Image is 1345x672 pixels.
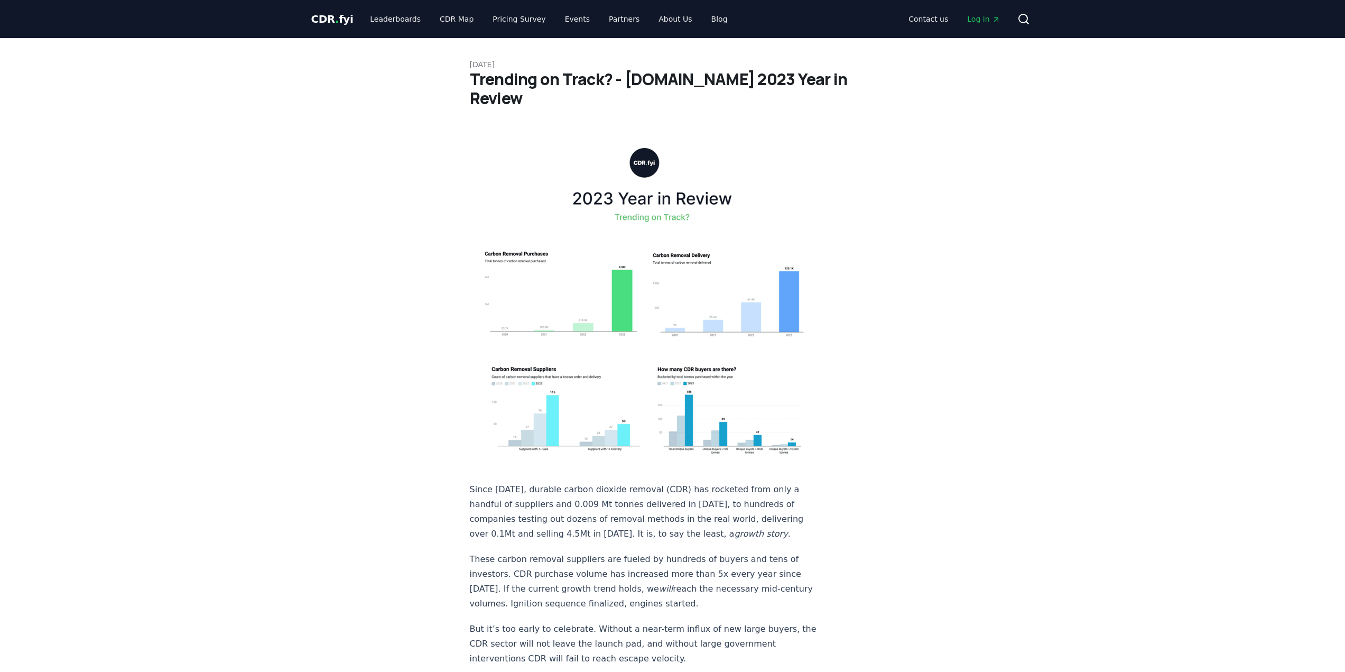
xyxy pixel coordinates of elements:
img: blog post image [470,133,820,465]
em: growth story [734,529,787,539]
nav: Main [900,10,1008,29]
a: CDR Map [431,10,482,29]
h1: Trending on Track? - [DOMAIN_NAME] 2023 Year in Review [470,70,876,108]
a: Pricing Survey [484,10,554,29]
p: Since [DATE], durable carbon dioxide removal (CDR) has rocketed from only a handful of suppliers ... [470,482,820,541]
a: Contact us [900,10,957,29]
p: But it’s too early to celebrate. Without a near-term influx of new large buyers, the CDR sector w... [470,622,820,666]
a: Events [556,10,598,29]
a: Partners [600,10,648,29]
p: [DATE] [470,59,876,70]
a: Log in [959,10,1008,29]
span: CDR fyi [311,13,354,25]
em: will [659,584,673,594]
nav: Main [361,10,736,29]
a: About Us [650,10,700,29]
a: Blog [703,10,736,29]
span: . [335,13,339,25]
p: These carbon removal suppliers are fueled by hundreds of buyers and tens of investors. CDR purcha... [470,552,820,611]
span: Log in [967,14,1000,24]
a: Leaderboards [361,10,429,29]
a: CDR.fyi [311,12,354,26]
